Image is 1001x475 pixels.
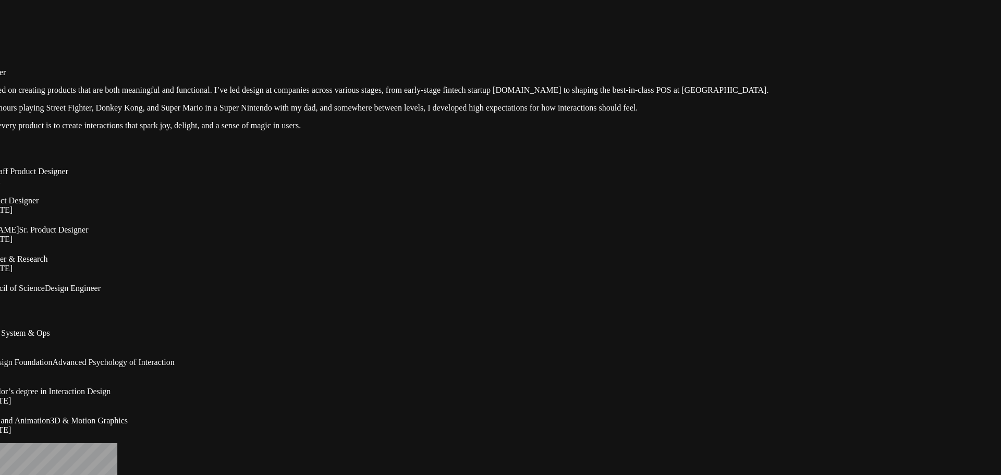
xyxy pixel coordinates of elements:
[19,225,89,234] span: Sr. Product Designer
[50,416,128,425] span: 3D & Motion Graphics
[45,284,101,293] span: Design Engineer
[53,358,175,367] span: Advanced Psychology of Interaction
